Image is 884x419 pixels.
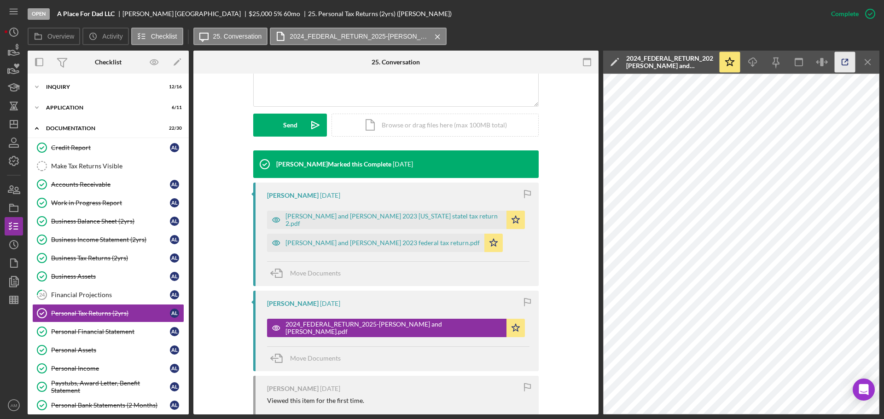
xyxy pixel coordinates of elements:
[267,262,350,285] button: Move Documents
[320,385,340,392] time: 2025-08-22 03:31
[32,396,184,414] a: Personal Bank Statements (2 Months)AL
[853,379,875,401] div: Open Intercom Messenger
[151,33,177,40] label: Checklist
[39,292,45,298] tspan: 24
[51,291,170,298] div: Financial Projections
[32,304,184,322] a: Personal Tax Returns (2yrs)AL
[290,33,428,40] label: 2024_FEDERAL_RETURN_2025-[PERSON_NAME] and [PERSON_NAME].pdf
[320,192,340,199] time: 2025-08-24 00:29
[46,126,159,131] div: Documentation
[51,162,184,170] div: Make Tax Returns Visible
[82,28,128,45] button: Activity
[320,300,340,307] time: 2025-08-22 03:32
[102,33,122,40] label: Activity
[122,10,249,17] div: [PERSON_NAME] [GEOGRAPHIC_DATA]
[51,273,170,280] div: Business Assets
[285,239,480,247] div: [PERSON_NAME] and [PERSON_NAME] 2023 federal tax return.pdf
[32,341,184,359] a: Personal AssetsAL
[170,217,179,226] div: A L
[32,322,184,341] a: Personal Financial StatementAL
[165,84,182,90] div: 12 / 16
[32,157,184,175] a: Make Tax Returns Visible
[51,310,170,317] div: Personal Tax Returns (2yrs)
[165,126,182,131] div: 22 / 30
[276,161,391,168] div: [PERSON_NAME] Marked this Complete
[170,143,179,152] div: A L
[213,33,262,40] label: 25. Conversation
[393,161,413,168] time: 2025-08-26 19:46
[165,105,182,110] div: 6 / 11
[47,33,74,40] label: Overview
[831,5,859,23] div: Complete
[51,365,170,372] div: Personal Income
[285,321,502,335] div: 2024_FEDERAL_RETURN_2025-[PERSON_NAME] and [PERSON_NAME].pdf
[32,138,184,157] a: Credit ReportAL
[290,269,341,277] span: Move Documents
[46,105,159,110] div: Application
[372,58,420,66] div: 25. Conversation
[170,327,179,336] div: A L
[283,114,297,137] div: Send
[32,175,184,194] a: Accounts ReceivableAL
[267,211,525,229] button: [PERSON_NAME] and [PERSON_NAME] 2023 [US_STATE] statel tax return 2.pdf
[267,319,525,337] button: 2024_FEDERAL_RETURN_2025-[PERSON_NAME] and [PERSON_NAME].pdf
[170,345,179,355] div: A L
[170,401,179,410] div: A L
[170,253,179,263] div: A L
[32,230,184,249] a: Business Income Statement (2yrs)AL
[626,55,714,69] div: 2024_FEDERAL_RETURN_2025-[PERSON_NAME] and [PERSON_NAME].pdf
[32,212,184,230] a: Business Balance Sheet (2yrs)AL
[32,359,184,378] a: Personal IncomeAL
[170,235,179,244] div: A L
[5,396,23,414] button: AM
[308,10,452,17] div: 25. Personal Tax Returns (2yrs) ([PERSON_NAME])
[267,385,319,392] div: [PERSON_NAME]
[51,199,170,207] div: Work in Progress Report
[131,28,183,45] button: Checklist
[32,378,184,396] a: Paystubs, Award Letter, Benefit StatementAL
[290,354,341,362] span: Move Documents
[267,234,503,252] button: [PERSON_NAME] and [PERSON_NAME] 2023 federal tax return.pdf
[95,58,122,66] div: Checklist
[28,8,50,20] div: Open
[270,28,447,45] button: 2024_FEDERAL_RETURN_2025-[PERSON_NAME] and [PERSON_NAME].pdf
[51,254,170,262] div: Business Tax Returns (2yrs)
[51,181,170,188] div: Accounts Receivable
[273,10,282,17] div: 5 %
[51,346,170,354] div: Personal Assets
[267,192,319,199] div: [PERSON_NAME]
[51,236,170,243] div: Business Income Statement (2yrs)
[11,403,17,408] text: AM
[170,180,179,189] div: A L
[28,28,80,45] button: Overview
[170,382,179,391] div: A L
[170,272,179,281] div: A L
[267,397,364,404] div: Viewed this item for the first time.
[32,194,184,212] a: Work in Progress ReportAL
[46,84,159,90] div: Inquiry
[284,10,300,17] div: 60 mo
[51,144,170,151] div: Credit Report
[51,218,170,225] div: Business Balance Sheet (2yrs)
[51,328,170,335] div: Personal Financial Statement
[32,267,184,286] a: Business AssetsAL
[822,5,879,23] button: Complete
[170,290,179,299] div: A L
[267,347,350,370] button: Move Documents
[170,198,179,207] div: A L
[51,379,170,394] div: Paystubs, Award Letter, Benefit Statement
[170,309,179,318] div: A L
[249,10,272,17] span: $25,000
[267,300,319,307] div: [PERSON_NAME]
[32,249,184,267] a: Business Tax Returns (2yrs)AL
[32,286,184,304] a: 24Financial ProjectionsAL
[51,402,170,409] div: Personal Bank Statements (2 Months)
[253,114,327,137] button: Send
[57,10,115,17] b: A Place For Dad LLC
[193,28,268,45] button: 25. Conversation
[170,364,179,373] div: A L
[285,212,502,227] div: [PERSON_NAME] and [PERSON_NAME] 2023 [US_STATE] statel tax return 2.pdf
